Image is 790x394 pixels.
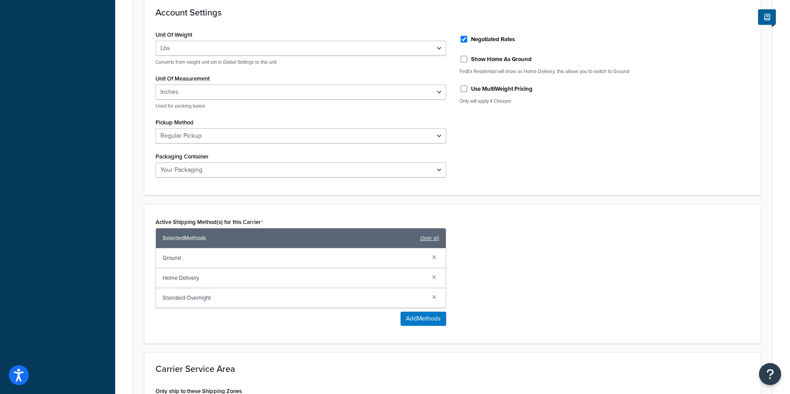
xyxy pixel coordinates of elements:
[759,363,781,385] button: Open Resource Center
[471,55,532,63] label: Show Home As Ground
[401,312,446,326] button: AddMethods
[156,119,194,126] label: Pickup Method
[471,35,515,43] label: Negotiated Rates
[459,68,750,75] p: FedEx Residential will show as Home Delivery, this allows you to switch to Ground
[420,232,439,244] a: clear all
[459,98,750,104] p: Only will apply if Cheaper
[156,31,192,38] label: Unit Of Weight
[156,103,446,109] p: Used for packing boxes
[156,219,263,226] label: Active Shipping Method(s) for this Carrier
[758,9,776,25] button: Show Help Docs
[156,75,210,82] label: Unit Of Measurement
[471,85,533,93] label: Use MultiWeight Pricing
[156,59,446,66] p: Converts from weight unit set in Global Settings to this unit
[163,272,425,284] span: Home Delivery
[163,252,425,264] span: Ground
[156,8,750,17] h3: Account Settings
[156,364,750,374] h3: Carrier Service Area
[163,292,425,304] span: Standard Overnight
[163,232,416,244] span: Selected Methods
[156,153,209,160] label: Packaging Container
